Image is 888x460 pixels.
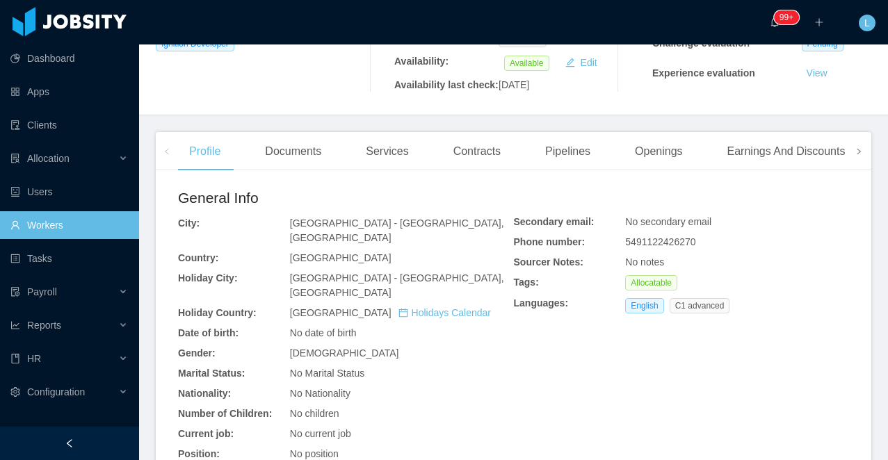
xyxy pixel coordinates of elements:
[864,15,870,31] span: L
[290,448,339,459] span: No position
[27,320,61,331] span: Reports
[10,78,128,106] a: icon: appstoreApps
[254,132,332,171] div: Documents
[814,17,824,27] i: icon: plus
[178,388,231,399] b: Nationality:
[178,408,272,419] b: Number of Children:
[514,256,583,268] b: Sourcer Notes:
[27,386,85,397] span: Configuration
[802,67,832,79] a: View
[560,54,603,71] button: icon: editEdit
[27,353,41,364] span: HR
[670,298,730,313] span: C1 advanced
[178,327,239,338] b: Date of birth:
[178,448,220,459] b: Position:
[290,327,357,338] span: No date of birth
[534,132,602,171] div: Pipelines
[10,178,128,206] a: icon: robotUsers
[290,368,364,379] span: No Marital Status
[10,320,20,330] i: icon: line-chart
[10,154,20,163] i: icon: solution
[514,216,595,227] b: Secondary email:
[178,252,218,263] b: Country:
[163,148,170,155] i: icon: left
[398,307,491,318] a: icon: calendarHolidays Calendar
[178,132,232,171] div: Profile
[625,216,711,227] span: No secondary email
[290,408,339,419] span: No children
[178,347,216,359] b: Gender:
[10,354,20,363] i: icon: book
[394,56,449,67] b: Availability:
[652,38,750,49] strong: Challenge evaluation
[290,272,504,298] span: [GEOGRAPHIC_DATA] - [GEOGRAPHIC_DATA], [GEOGRAPHIC_DATA]
[625,298,663,313] span: English
[625,236,695,247] span: 5491122426270
[178,307,257,318] b: Holiday Country:
[442,132,512,171] div: Contracts
[802,81,839,97] button: Notes
[514,277,539,288] b: Tags:
[290,428,351,439] span: No current job
[10,44,128,72] a: icon: pie-chartDashboard
[27,286,57,297] span: Payroll
[178,428,234,439] b: Current job:
[716,132,857,171] div: Earnings And Discounts
[394,79,499,90] b: Availability last check:
[770,17,780,27] i: icon: bell
[10,111,128,139] a: icon: auditClients
[27,153,70,164] span: Allocation
[178,272,238,284] b: Holiday City:
[290,347,399,359] span: [DEMOGRAPHIC_DATA]
[355,132,419,171] div: Services
[10,245,128,272] a: icon: profileTasks
[178,217,200,229] b: City:
[10,287,20,297] i: icon: file-protect
[624,132,694,171] div: Openings
[652,67,755,79] strong: Experience evaluation
[178,368,245,379] b: Marital Status:
[10,211,128,239] a: icon: userWorkers
[774,10,799,24] sup: 575
[290,217,504,243] span: [GEOGRAPHIC_DATA] - [GEOGRAPHIC_DATA], [GEOGRAPHIC_DATA]
[178,187,514,209] h2: General Info
[625,275,677,290] span: Allocatable
[514,297,569,309] b: Languages:
[499,79,529,90] span: [DATE]
[290,388,350,399] span: No Nationality
[398,308,408,318] i: icon: calendar
[514,236,586,247] b: Phone number:
[10,387,20,397] i: icon: setting
[290,252,391,263] span: [GEOGRAPHIC_DATA]
[855,148,862,155] i: icon: right
[290,307,491,318] span: [GEOGRAPHIC_DATA]
[625,256,664,268] span: No notes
